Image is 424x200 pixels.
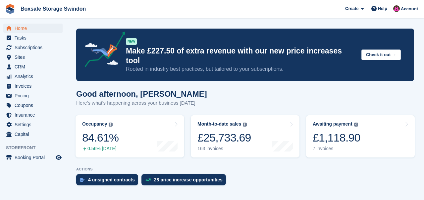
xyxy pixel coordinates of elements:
[15,120,54,129] span: Settings
[15,62,54,71] span: CRM
[3,33,63,43] a: menu
[378,5,387,12] span: Help
[76,99,207,107] p: Here's what's happening across your business [DATE]
[76,115,184,157] a: Occupancy 84.61% 0.56% [DATE]
[361,50,401,60] button: Check it out →
[3,81,63,91] a: menu
[3,62,63,71] a: menu
[15,101,54,110] span: Coupons
[3,120,63,129] a: menu
[6,145,66,151] span: Storefront
[3,72,63,81] a: menu
[15,52,54,62] span: Sites
[145,178,151,181] img: price_increase_opportunities-93ffe204e8149a01c8c9dc8f82e8f89637d9d84a8eef4429ea346261dce0b2c0.svg
[3,52,63,62] a: menu
[109,123,113,127] img: icon-info-grey-7440780725fd019a000dd9b08b2336e03edf1995a4989e88bcd33f0948082b44.svg
[82,121,107,127] div: Occupancy
[345,5,358,12] span: Create
[15,72,54,81] span: Analytics
[15,130,54,139] span: Capital
[141,174,229,189] a: 28 price increase opportunities
[197,121,241,127] div: Month-to-date sales
[15,153,54,162] span: Booking Portal
[3,24,63,33] a: menu
[15,33,54,43] span: Tasks
[15,24,54,33] span: Home
[191,115,299,157] a: Month-to-date sales £25,733.69 163 invoices
[306,115,415,157] a: Awaiting payment £1,118.90 7 invoices
[243,123,247,127] img: icon-info-grey-7440780725fd019a000dd9b08b2336e03edf1995a4989e88bcd33f0948082b44.svg
[15,43,54,52] span: Subscriptions
[3,101,63,110] a: menu
[401,6,418,12] span: Account
[15,81,54,91] span: Invoices
[154,177,223,182] div: 28 price increase opportunities
[15,91,54,100] span: Pricing
[15,110,54,120] span: Insurance
[76,167,414,171] p: ACTIONS
[80,178,85,182] img: contract_signature_icon-13c848040528278c33f63329250d36e43548de30e8caae1d1a13099fd9432cc5.svg
[126,46,356,65] p: Make £227.50 of extra revenue with our new price increases tool
[313,121,352,127] div: Awaiting payment
[313,131,360,145] div: £1,118.90
[79,32,126,69] img: price-adjustments-announcement-icon-8257ccfd72463d97f412b2fc003d46551f7dbcb40ab6d574587a9cd5c0d94...
[18,3,88,14] a: Boxsafe Storage Swindon
[3,110,63,120] a: menu
[3,153,63,162] a: menu
[126,65,356,73] p: Rooted in industry best practices, but tailored to your subscriptions.
[126,38,137,45] div: NEW
[3,130,63,139] a: menu
[393,5,400,12] img: Philip Matthews
[3,91,63,100] a: menu
[197,131,251,145] div: £25,733.69
[82,131,119,145] div: 84.61%
[354,123,358,127] img: icon-info-grey-7440780725fd019a000dd9b08b2336e03edf1995a4989e88bcd33f0948082b44.svg
[313,146,360,151] div: 7 invoices
[3,43,63,52] a: menu
[88,177,135,182] div: 4 unsigned contracts
[76,174,141,189] a: 4 unsigned contracts
[76,89,207,98] h1: Good afternoon, [PERSON_NAME]
[82,146,119,151] div: 0.56% [DATE]
[5,4,15,14] img: stora-icon-8386f47178a22dfd0bd8f6a31ec36ba5ce8667c1dd55bd0f319d3a0aa187defe.svg
[55,153,63,161] a: Preview store
[197,146,251,151] div: 163 invoices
